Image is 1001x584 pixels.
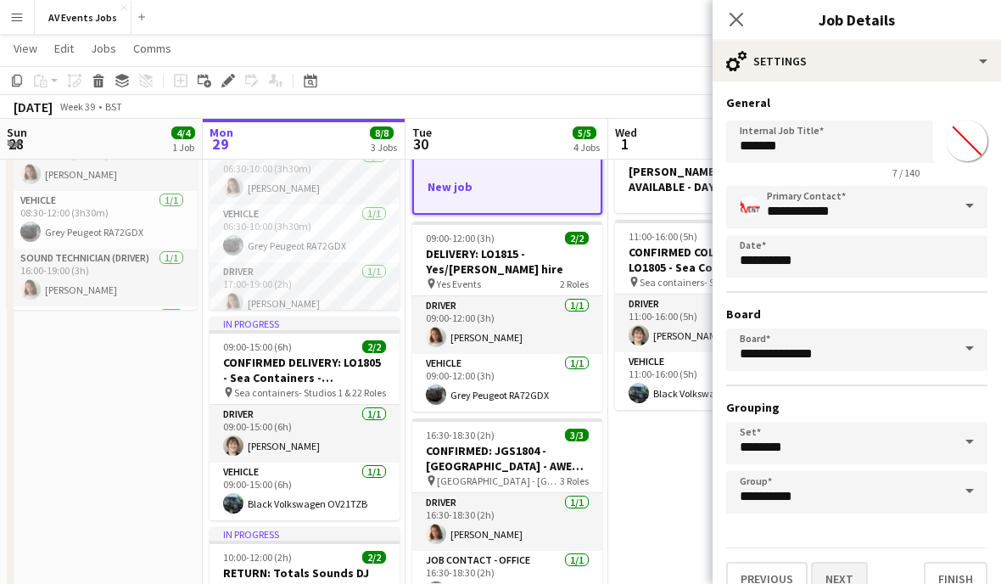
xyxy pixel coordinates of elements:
[437,474,560,487] span: [GEOGRAPHIC_DATA] - [GEOGRAPHIC_DATA]
[412,296,602,354] app-card-role: Driver1/109:00-12:00 (3h)[PERSON_NAME]
[7,125,27,140] span: Sun
[223,340,292,353] span: 09:00-15:00 (6h)
[629,230,697,243] span: 11:00-16:00 (5h)
[565,429,589,441] span: 3/3
[615,295,805,352] app-card-role: Driver1/111:00-16:00 (5h)[PERSON_NAME]
[640,276,763,289] span: Sea containers- Studios 1 & 2
[4,134,27,154] span: 28
[14,98,53,115] div: [DATE]
[412,139,602,215] app-job-card: DraftNew job
[362,340,386,353] span: 2/2
[14,41,37,56] span: View
[84,37,123,59] a: Jobs
[56,100,98,113] span: Week 39
[7,306,197,364] app-card-role: Vehicle1/1
[7,59,197,310] app-job-card: 08:30-19:00 (10h30m)4/4V.LIGHT PENCIL: Oxford BHF Choir PA Westgate, [GEOGRAPHIC_DATA]4 RolesSoun...
[48,37,81,59] a: Edit
[713,8,1001,31] h3: Job Details
[210,317,400,330] div: In progress
[879,166,933,179] span: 7 / 140
[565,232,589,244] span: 2/2
[412,354,602,412] app-card-role: Vehicle1/109:00-12:00 (3h)Grey Peugeot RA72GDX
[7,191,197,249] app-card-role: Vehicle1/108:30-12:00 (3h30m)Grey Peugeot RA72GDX
[210,125,233,140] span: Mon
[210,262,400,320] app-card-role: Driver1/117:00-19:00 (2h)[PERSON_NAME]
[7,249,197,306] app-card-role: Sound technician (Driver)1/116:00-19:00 (3h)[PERSON_NAME]
[560,474,589,487] span: 3 Roles
[54,41,74,56] span: Edit
[210,59,400,310] app-job-card: In progress06:30-19:00 (12h30m)4/4CONFIRMED - LO1595 - Thames Hub, Ways of Working session [GEOGR...
[7,37,44,59] a: View
[35,1,131,34] button: AV Events Jobs
[210,205,400,262] app-card-role: Vehicle1/106:30-10:00 (3h30m)Grey Peugeot RA72GDX
[412,493,602,551] app-card-role: Driver1/116:30-18:30 (2h)[PERSON_NAME]
[7,133,197,191] app-card-role: Sound technician (Driver)1/108:30-12:00 (3h30m)[PERSON_NAME]
[573,141,600,154] div: 4 Jobs
[210,405,400,463] app-card-role: Driver1/109:00-15:00 (6h)[PERSON_NAME]
[234,386,357,399] span: Sea containers- Studios 1 & 2
[426,429,495,441] span: 16:30-18:30 (2h)
[412,125,432,140] span: Tue
[726,95,987,110] h3: General
[357,386,386,399] span: 2 Roles
[615,220,805,410] app-job-card: 11:00-16:00 (5h)2/2CONFIRMED COLLECTION: LO1805 - Sea Containers - Transparity Customer Summit Se...
[133,41,171,56] span: Comms
[371,141,397,154] div: 3 Jobs
[615,139,805,213] app-job-card: [PERSON_NAME] NOT AVAILABLE - DAYTIME
[412,246,602,277] h3: DELIVERY: LO1815 - Yes/[PERSON_NAME] hire
[560,278,589,290] span: 2 Roles
[713,41,1001,81] div: Settings
[726,400,987,415] h3: Grouping
[207,134,233,154] span: 29
[615,244,805,275] h3: CONFIRMED COLLECTION: LO1805 - Sea Containers - Transparity Customer Summit
[171,126,195,139] span: 4/4
[573,126,596,139] span: 5/5
[91,41,116,56] span: Jobs
[615,125,637,140] span: Wed
[437,278,481,290] span: Yes Events
[726,306,987,322] h3: Board
[414,179,601,194] h3: New job
[362,551,386,564] span: 2/2
[615,352,805,410] app-card-role: Vehicle1/111:00-16:00 (5h)Black Volkswagen OV21TZB
[105,100,122,113] div: BST
[126,37,178,59] a: Comms
[210,317,400,520] app-job-card: In progress09:00-15:00 (6h)2/2CONFIRMED DELIVERY: LO1805 - Sea Containers - Transparity Customer ...
[412,222,602,412] app-job-card: 09:00-12:00 (3h)2/2DELIVERY: LO1815 - Yes/[PERSON_NAME] hire Yes Events2 RolesDriver1/109:00-12:0...
[210,463,400,520] app-card-role: Vehicle1/109:00-15:00 (6h)Black Volkswagen OV21TZB
[210,355,400,385] h3: CONFIRMED DELIVERY: LO1805 - Sea Containers - Transparity Customer Summit
[410,134,432,154] span: 30
[370,126,394,139] span: 8/8
[615,164,805,194] h3: [PERSON_NAME] NOT AVAILABLE - DAYTIME
[210,147,400,205] app-card-role: Driver1/106:30-10:00 (3h30m)[PERSON_NAME]
[172,141,194,154] div: 1 Job
[612,134,637,154] span: 1
[223,551,292,564] span: 10:00-12:00 (2h)
[210,527,400,541] div: In progress
[412,443,602,474] h3: CONFIRMED: JGS1804 - [GEOGRAPHIC_DATA] - AWE GradFest
[426,232,495,244] span: 09:00-12:00 (3h)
